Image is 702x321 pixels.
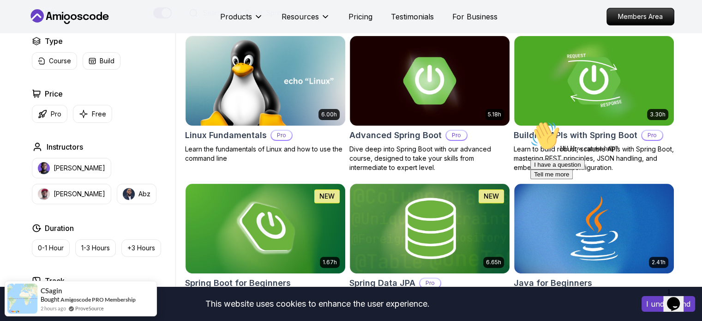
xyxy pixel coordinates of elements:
[321,111,337,118] p: 6.00h
[45,88,63,99] h2: Price
[4,52,46,62] button: Tell me more
[185,277,291,290] h2: Spring Boot for Beginners
[607,8,674,25] p: Members Area
[185,145,346,163] p: Learn the fundamentals of Linux and how to use the command line
[350,184,510,273] img: Spring Data JPA card
[488,111,501,118] p: 5.18h
[32,239,70,257] button: 0-1 Hour
[41,287,62,295] span: CSagin
[7,284,37,314] img: provesource social proof notification image
[663,284,693,312] iframe: chat widget
[642,296,695,312] button: Accept cookies
[32,52,77,70] button: Course
[220,11,252,22] p: Products
[51,109,61,119] p: Pro
[75,239,116,257] button: 1-3 Hours
[4,4,170,62] div: 👋Hi! How can we help?I have a questionTell me more
[185,36,346,163] a: Linux Fundamentals card6.00hLinux FundamentalsProLearn the fundamentals of Linux and how to use t...
[4,28,91,35] span: Hi! How can we help?
[349,36,510,172] a: Advanced Spring Boot card5.18hAdvanced Spring BootProDive deep into Spring Boot with our advanced...
[527,117,693,279] iframe: chat widget
[83,52,120,70] button: Build
[32,105,67,123] button: Pro
[38,162,50,174] img: instructor img
[282,11,330,30] button: Resources
[123,188,135,200] img: instructor img
[514,145,674,172] p: Learn to build robust, scalable APIs with Spring Boot, mastering REST principles, JSON handling, ...
[185,183,346,311] a: Spring Boot for Beginners card1.67hNEWSpring Boot for BeginnersBuild a CRUD API with Spring Boot ...
[514,129,637,142] h2: Building APIs with Spring Boot
[319,192,335,201] p: NEW
[45,275,65,286] h2: Track
[4,42,58,52] button: I have a question
[514,36,674,126] img: Building APIs with Spring Boot card
[7,294,628,314] div: This website uses cookies to enhance the user experience.
[514,184,674,273] img: Java for Beginners card
[514,277,592,290] h2: Java for Beginners
[186,184,345,273] img: Spring Boot for Beginners card
[348,11,372,22] a: Pricing
[117,184,156,204] button: instructor imgAbz
[484,192,499,201] p: NEW
[185,129,267,142] h2: Linux Fundamentals
[121,239,161,257] button: +3 Hours
[271,131,292,140] p: Pro
[391,11,434,22] a: Testimonials
[138,189,150,199] p: Abz
[127,243,155,253] p: +3 Hours
[45,223,74,234] h2: Duration
[81,243,110,253] p: 1-3 Hours
[41,304,66,312] span: 2 hours ago
[514,183,674,311] a: Java for Beginners card2.41hJava for BeginnersBeginner-friendly Java course for essential program...
[32,158,111,178] button: instructor img[PERSON_NAME]
[38,243,64,253] p: 0-1 Hour
[100,56,114,66] p: Build
[60,296,136,303] a: Amigoscode PRO Membership
[486,259,501,266] p: 6.65h
[75,304,104,312] a: ProveSource
[92,109,106,119] p: Free
[4,4,33,33] img: :wave:
[452,11,498,22] a: For Business
[41,296,60,303] span: Bought
[349,183,510,311] a: Spring Data JPA card6.65hNEWSpring Data JPAProMaster database management, advanced querying, and ...
[32,184,111,204] button: instructor img[PERSON_NAME]
[323,259,337,266] p: 1.67h
[73,105,112,123] button: Free
[446,131,467,140] p: Pro
[349,145,510,172] p: Dive deep into Spring Boot with our advanced course, designed to take your skills from intermedia...
[349,129,442,142] h2: Advanced Spring Boot
[54,164,105,173] p: [PERSON_NAME]
[54,189,105,199] p: [PERSON_NAME]
[514,36,674,172] a: Building APIs with Spring Boot card3.30hBuilding APIs with Spring BootProLearn to build robust, s...
[282,11,319,22] p: Resources
[349,277,415,290] h2: Spring Data JPA
[49,56,71,66] p: Course
[220,11,263,30] button: Products
[38,188,50,200] img: instructor img
[186,36,345,126] img: Linux Fundamentals card
[650,111,666,118] p: 3.30h
[45,36,63,47] h2: Type
[420,279,440,288] p: Pro
[606,8,674,25] a: Members Area
[47,141,83,152] h2: Instructors
[350,36,510,126] img: Advanced Spring Boot card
